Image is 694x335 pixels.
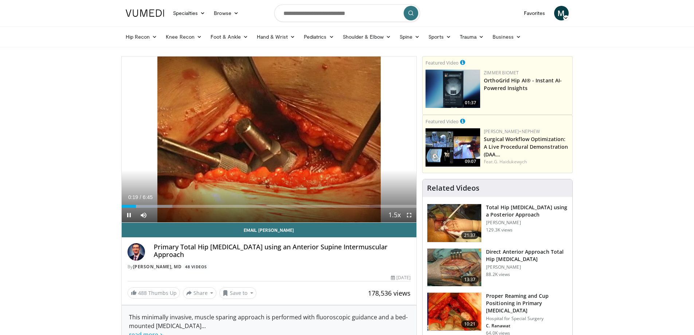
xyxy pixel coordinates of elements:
span: 6:45 [143,194,153,200]
span: 01:37 [463,100,478,106]
a: G. Haidukewych [494,159,527,165]
a: Browse [209,6,243,20]
a: Business [488,30,525,44]
a: Trauma [455,30,489,44]
button: Mute [136,208,151,222]
span: / [140,194,141,200]
img: Avatar [128,243,145,261]
a: 13:37 Direct Anterior Approach Total Hip [MEDICAL_DATA] [PERSON_NAME] 88.2K views [427,248,568,287]
p: 129.3K views [486,227,513,233]
a: 21:37 Total Hip [MEDICAL_DATA] using a Posterior Approach [PERSON_NAME] 129.3K views [427,204,568,242]
img: VuMedi Logo [126,9,164,17]
a: Zimmer Biomet [484,70,519,76]
button: Playback Rate [387,208,402,222]
div: By [128,264,411,270]
a: Specialties [169,6,210,20]
img: 294118_0000_1.png.150x105_q85_crop-smart_upscale.jpg [427,249,481,287]
span: 21:37 [461,232,479,239]
span: 488 [138,289,147,296]
a: 09:07 [426,128,480,167]
img: 9ceeadf7-7a50-4be6-849f-8c42a554e74d.150x105_q85_crop-smart_upscale.jpg [427,293,481,331]
p: [PERSON_NAME] [486,264,568,270]
small: Featured Video [426,59,459,66]
small: Featured Video [426,118,459,125]
a: Email [PERSON_NAME] [122,223,417,237]
span: 13:37 [461,276,479,283]
p: Hospital for Special Surgery [486,316,568,322]
button: Save to [219,287,256,299]
a: Spine [395,30,424,44]
button: Fullscreen [402,208,416,222]
h4: Related Videos [427,184,479,192]
h3: Total Hip [MEDICAL_DATA] using a Posterior Approach [486,204,568,218]
p: C. Ranawat [486,323,568,329]
a: Hand & Wrist [252,30,299,44]
input: Search topics, interventions [274,4,420,22]
a: Pediatrics [299,30,338,44]
video-js: Video Player [122,57,417,223]
button: Share [183,287,217,299]
h3: Proper Reaming and Cup Positioning in Primary [MEDICAL_DATA] [486,292,568,314]
a: Foot & Ankle [206,30,252,44]
span: 10:21 [461,320,479,328]
span: 178,536 views [368,289,411,297]
a: Favorites [519,6,550,20]
a: Hip Recon [121,30,162,44]
img: bcfc90b5-8c69-4b20-afee-af4c0acaf118.150x105_q85_crop-smart_upscale.jpg [426,128,480,167]
a: [PERSON_NAME], MD [133,264,182,270]
p: 88.2K views [486,272,510,277]
img: 286987_0000_1.png.150x105_q85_crop-smart_upscale.jpg [427,204,481,242]
h3: Direct Anterior Approach Total Hip [MEDICAL_DATA] [486,248,568,263]
a: Knee Recon [161,30,206,44]
button: Pause [122,208,136,222]
a: 01:37 [426,70,480,108]
a: Shoulder & Elbow [338,30,395,44]
a: Sports [424,30,455,44]
a: OrthoGrid Hip AI® - Instant AI-Powered Insights [484,77,562,91]
a: Surgical Workflow Optimization: A Live Procedural Demonstration (DAA… [484,136,568,158]
div: [DATE] [391,274,411,281]
a: [PERSON_NAME]+Nephew [484,128,540,135]
a: M [554,6,569,20]
img: 51d03d7b-a4ba-45b7-9f92-2bfbd1feacc3.150x105_q85_crop-smart_upscale.jpg [426,70,480,108]
div: Progress Bar [122,205,417,208]
p: [PERSON_NAME] [486,220,568,226]
a: 488 Thumbs Up [128,287,180,299]
h4: Primary Total Hip [MEDICAL_DATA] using an Anterior Supine Intermuscular Approach [154,243,411,259]
span: 0:19 [128,194,138,200]
div: Feat. [484,159,569,165]
a: 48 Videos [183,264,209,270]
span: 09:07 [463,158,478,165]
